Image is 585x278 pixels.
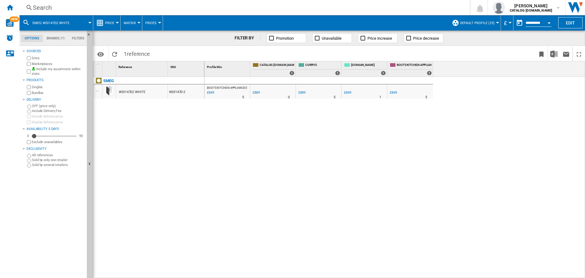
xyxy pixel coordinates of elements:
[105,15,117,31] button: Price
[550,50,558,58] img: excel-24x24.png
[33,3,454,12] div: Search
[27,159,31,163] input: Sold by only one retailer
[27,62,31,66] input: Marketplaces
[32,67,35,70] img: mysite-bg-18x18.png
[27,68,31,75] input: Include my assortment within stats
[297,90,306,96] div: £889
[544,16,555,27] button: Open calendar
[105,21,114,25] span: Price
[21,35,43,42] md-tab-item: Options
[389,90,397,96] div: £849
[145,15,160,31] button: Prices
[535,47,548,61] button: Bookmark this report
[358,33,398,43] button: Price increase
[32,21,69,25] span: SMEG WDI147D2 WHITE
[6,34,13,42] img: alerts-logo.svg
[235,35,261,41] div: FILTER BY
[501,15,513,31] md-menu: Currency
[43,35,68,42] md-tab-item: Brands (*)
[312,33,352,43] button: Unavailable
[379,94,381,100] div: Delivery Time : 1 day
[27,164,31,168] input: Sold by several retailers
[32,109,84,113] label: Include Delivery Fee
[32,153,84,157] label: All references
[78,134,84,138] div: 90
[322,36,342,41] span: Unavailable
[504,15,510,31] div: £
[390,91,397,95] div: £849
[32,140,84,144] label: Exclude unavailables
[297,61,341,77] div: CURRYS 1 offers sold by CURRYS
[334,94,335,100] div: Delivery Time : 5 days
[343,61,387,77] div: [DOMAIN_NAME] 1 offers sold by AO.COM
[267,33,306,43] button: Promotion
[260,63,294,68] span: CATALOG [DOMAIN_NAME]
[381,71,386,75] div: 1 offers sold by AO.COM
[351,63,386,68] span: [DOMAIN_NAME]
[32,158,84,162] label: Sold by only one retailer
[124,21,136,25] span: Matrix
[6,19,14,27] img: wise-card.svg
[117,61,168,71] div: Sort None
[27,49,84,54] div: Sources
[121,47,153,60] span: 1
[298,91,306,95] div: £889
[27,120,31,124] input: Display delivery price
[32,114,84,119] label: Include delivery price
[27,154,31,158] input: All references
[96,15,117,31] div: Price
[425,94,427,100] div: Delivery Time : 5 days
[27,105,31,109] input: OFF (price only)
[127,51,150,57] span: reference
[117,61,168,71] div: Reference Sort None
[168,85,204,99] div: WDI147D-2
[27,140,31,144] input: Display delivery price
[242,94,244,100] div: Delivery Time : 5 days
[513,17,526,29] button: md-calendar
[32,56,84,60] label: Sites
[169,61,204,71] div: Sort None
[207,86,247,89] span: BOOTS KITCHEN APPLIANCES
[27,97,84,102] div: Delivery
[32,163,84,167] label: Sold by several retailers
[206,61,250,71] div: Sort None
[427,71,432,75] div: 1 offers sold by BOOTS KITCHEN APPLIANCES
[305,63,340,68] span: CURRYS
[558,17,583,28] button: Edit
[493,2,505,14] img: profile.jpg
[289,71,294,75] div: 1 offers sold by CATALOG SMEG.UK
[27,56,31,60] input: Sites
[87,31,94,42] button: Hide
[207,65,222,69] span: Profile Min
[460,21,495,25] span: Default profile (23)
[367,36,392,41] span: Price increase
[124,15,139,31] button: Matrix
[404,33,443,43] button: Price decrease
[27,146,84,151] div: Exclusivity
[26,134,30,138] div: 0
[510,3,552,9] span: [PERSON_NAME]
[335,71,340,75] div: 1 offers sold by CURRYS
[504,20,507,26] span: £
[119,85,145,99] div: WDI147D2 WHITE
[276,36,294,41] span: Promotion
[27,114,31,118] input: Include delivery price
[344,91,351,95] div: £849
[206,90,214,96] div: Last updated : Friday, 10 October 2025 09:02
[145,21,157,25] span: Prices
[169,61,204,71] div: SKU Sort None
[32,91,84,95] label: Bundles
[170,65,176,69] span: SKU
[27,110,31,114] input: Include Delivery Fee
[27,127,84,132] div: Availability 5 Days
[104,61,116,71] div: Sort None
[32,104,84,108] label: OFF (price only)
[252,90,260,96] div: £889
[452,15,498,31] div: Default profile (23)
[9,16,19,22] span: NEW
[206,61,250,71] div: Profile Min Sort None
[397,63,432,68] span: BOOTS KITCHEN APPLIANCES
[32,62,84,66] label: Marketplaces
